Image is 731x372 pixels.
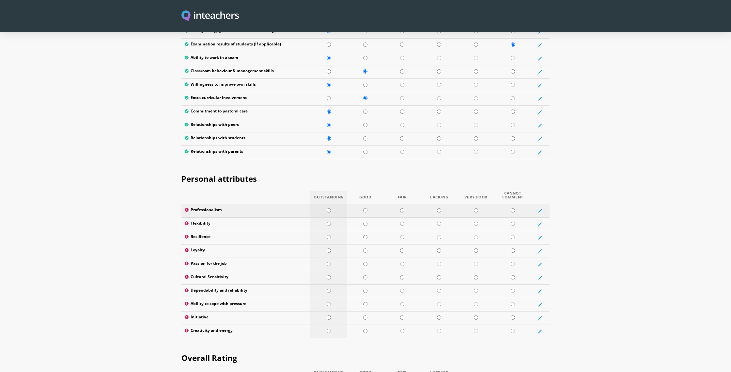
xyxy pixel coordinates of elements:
img: Inteachers [181,10,239,22]
th: Outstanding [310,191,347,204]
label: Ability to work in a team [185,55,307,62]
label: Relationships with students [185,136,307,142]
label: Ability to cope with pressure [185,301,307,308]
label: Dependability and reliability [185,288,307,295]
label: Professionalism [185,208,307,214]
th: Good [347,191,384,204]
th: Fair [384,191,421,204]
label: Relationships with peers [185,122,307,129]
th: Very Poor [458,191,494,204]
a: Visit this site's homepage [181,10,239,22]
label: Relationships with parents [185,149,307,156]
label: Willingness to improve own skills [185,82,307,89]
span: Personal attributes [181,173,257,184]
label: Classroom behaviour & management skills [185,69,307,75]
label: Examination results of students (If applicable) [185,42,307,48]
label: Passion for the job [185,261,307,268]
label: Initiative [185,315,307,321]
label: Creativity and energy [185,328,307,335]
label: Loyalty [185,248,307,254]
span: Overall Rating [181,352,237,363]
label: Cultural Sensitivity [185,275,307,281]
th: Lacking [421,191,458,204]
label: Commitment to pastoral care [185,109,307,115]
label: Flexibility [185,221,307,228]
th: Cannot Comment [494,191,531,204]
label: Resilience [185,234,307,241]
label: Extra-curricular involvement [185,95,307,102]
